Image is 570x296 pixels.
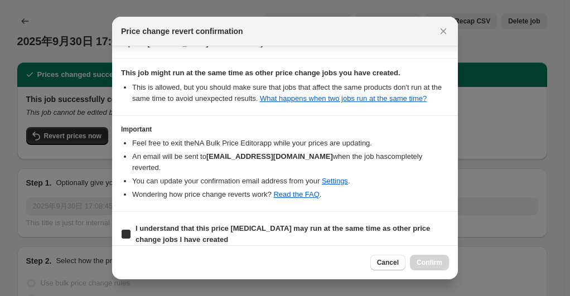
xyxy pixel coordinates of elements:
[121,26,243,37] span: Price change revert confirmation
[132,189,449,200] li: Wondering how price change reverts work? .
[273,190,319,198] a: Read the FAQ
[370,255,405,270] button: Cancel
[206,152,333,161] b: [EMAIL_ADDRESS][DOMAIN_NAME]
[436,23,451,39] button: Close
[322,177,348,185] a: Settings
[132,151,449,173] li: An email will be sent to when the job has completely reverted .
[136,224,430,244] b: I understand that this price [MEDICAL_DATA] may run at the same time as other price change jobs I...
[132,138,449,149] li: Feel free to exit the NA Bulk Price Editor app while your prices are updating.
[121,69,400,77] b: This job might run at the same time as other price change jobs you have created.
[121,125,449,134] h3: Important
[132,176,449,187] li: You can update your confirmation email address from your .
[377,258,399,267] span: Cancel
[132,82,449,104] li: This is allowed, but you should make sure that jobs that affect the same products don ' t run at ...
[260,94,427,103] a: What happens when two jobs run at the same time?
